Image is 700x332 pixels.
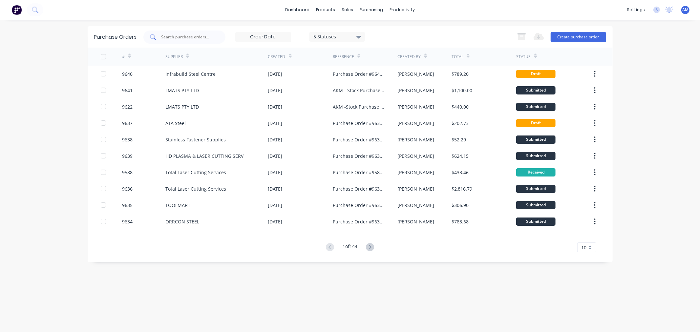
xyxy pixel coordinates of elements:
[397,202,434,209] div: [PERSON_NAME]
[165,218,199,225] div: ORRCON STEEL
[397,87,434,94] div: [PERSON_NAME]
[313,33,360,40] div: 5 Statuses
[268,202,283,209] div: [DATE]
[452,87,472,94] div: $1,100.00
[122,87,133,94] div: 9641
[343,243,357,252] div: 1 of 144
[516,185,556,193] div: Submitted
[516,135,556,144] div: Submitted
[452,218,469,225] div: $783.68
[333,153,384,159] div: Purchase Order #9639 - HD PLASMA & LASER CUTTING SERV
[356,5,386,15] div: purchasing
[268,87,283,94] div: [DATE]
[165,120,186,127] div: ATA Steel
[624,5,648,15] div: settings
[165,103,199,110] div: LMATS PTY LTD
[268,185,283,192] div: [DATE]
[333,202,384,209] div: Purchase Order #9635 - TOOLMART
[268,120,283,127] div: [DATE]
[333,136,384,143] div: Purchase Order #9638 - Stainless Fastener Supplies
[397,54,421,60] div: Created By
[397,136,434,143] div: [PERSON_NAME]
[397,185,434,192] div: [PERSON_NAME]
[397,120,434,127] div: [PERSON_NAME]
[122,169,133,176] div: 9588
[452,54,463,60] div: Total
[338,5,356,15] div: sales
[12,5,22,15] img: Factory
[452,136,466,143] div: $52.29
[516,218,556,226] div: Submitted
[165,153,244,159] div: HD PLASMA & LASER CUTTING SERV
[268,153,283,159] div: [DATE]
[165,202,190,209] div: TOOLMART
[161,34,215,40] input: Search purchase orders...
[516,86,556,94] div: Submitted
[333,120,384,127] div: Purchase Order #9637 - ATA Steel
[122,185,133,192] div: 9636
[516,54,531,60] div: Status
[682,7,689,13] span: AM
[516,103,556,111] div: Submitted
[268,54,286,60] div: Created
[333,54,354,60] div: Reference
[333,71,384,77] div: Purchase Order #9640 - Infrabuild Steel Centre
[268,71,283,77] div: [DATE]
[551,32,606,42] button: Create purchase order
[333,218,384,225] div: Purchase Order #9634 - ORRCON STEEL
[165,136,226,143] div: Stainless Fastener Supplies
[452,71,469,77] div: $789.20
[516,119,556,127] div: Draft
[333,185,384,192] div: Purchase Order #9636 - Total Laser Cutting Services
[165,169,226,176] div: Total Laser Cutting Services
[268,136,283,143] div: [DATE]
[268,169,283,176] div: [DATE]
[165,87,199,94] div: LMATS PTY LTD
[516,70,556,78] div: Draft
[333,169,384,176] div: Purchase Order #9588 - Total Laser Cutting Services
[397,218,434,225] div: [PERSON_NAME]
[122,136,133,143] div: 9638
[452,103,469,110] div: $440.00
[165,71,216,77] div: Infrabuild Steel Centre
[397,71,434,77] div: [PERSON_NAME]
[333,103,384,110] div: AKM -Stock Purchase Order #9622
[313,5,338,15] div: products
[452,153,469,159] div: $624.15
[452,185,472,192] div: $2,816.79
[516,152,556,160] div: Submitted
[268,218,283,225] div: [DATE]
[397,153,434,159] div: [PERSON_NAME]
[452,120,469,127] div: $202.73
[386,5,418,15] div: productivity
[516,201,556,209] div: Submitted
[282,5,313,15] a: dashboard
[165,185,226,192] div: Total Laser Cutting Services
[236,32,291,42] input: Order Date
[122,120,133,127] div: 9637
[397,169,434,176] div: [PERSON_NAME]
[165,54,183,60] div: Supplier
[268,103,283,110] div: [DATE]
[122,202,133,209] div: 9635
[333,87,384,94] div: AKM - Stock Purchase Order #9641
[582,244,587,251] span: 10
[122,71,133,77] div: 9640
[122,54,125,60] div: #
[452,169,469,176] div: $433.46
[516,168,556,176] div: Received
[122,153,133,159] div: 9639
[122,103,133,110] div: 9622
[122,218,133,225] div: 9634
[452,202,469,209] div: $306.90
[397,103,434,110] div: [PERSON_NAME]
[94,33,137,41] div: Purchase Orders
